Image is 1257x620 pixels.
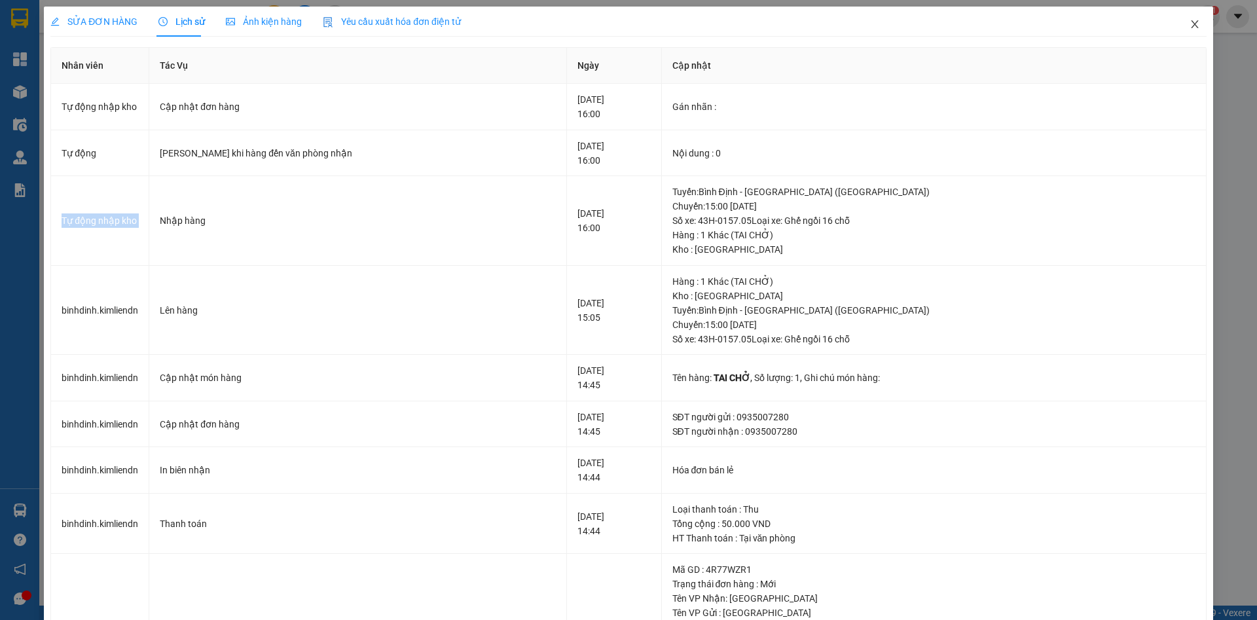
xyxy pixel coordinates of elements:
span: TAI CHỞ [714,373,750,383]
div: Nhập hàng [160,213,556,228]
div: Gán nhãn : [672,100,1195,114]
div: Cập nhật món hàng [160,371,556,385]
span: Lịch sử [158,16,205,27]
div: [DATE] 14:45 [577,363,651,392]
div: Mã GD : 4R77WZR1 [672,562,1195,577]
div: Tuyến : Bình Định - [GEOGRAPHIC_DATA] ([GEOGRAPHIC_DATA]) Chuyến: 15:00 [DATE] Số xe: 43H-0157.05... [672,185,1195,228]
td: binhdinh.kimliendn [51,355,149,401]
div: Nội dung : 0 [672,146,1195,160]
div: Hàng : 1 Khác (TAI CHỞ) [672,228,1195,242]
div: [DATE] 14:44 [577,509,651,538]
div: [PERSON_NAME] khi hàng đến văn phòng nhận [160,146,556,160]
span: 1 [795,373,800,383]
div: Tổng cộng : 50.000 VND [672,517,1195,531]
div: Kho : [GEOGRAPHIC_DATA] [672,242,1195,257]
td: Tự động [51,130,149,177]
div: SĐT người nhận : 0935007280 [672,424,1195,439]
th: Nhân viên [51,48,149,84]
span: Yêu cầu xuất hóa đơn điện tử [323,16,461,27]
span: close [1190,19,1200,29]
div: Cập nhật đơn hàng [160,417,556,431]
div: In biên nhận [160,463,556,477]
div: Tên VP Gửi : [GEOGRAPHIC_DATA] [672,606,1195,620]
td: binhdinh.kimliendn [51,266,149,356]
div: [DATE] 14:44 [577,456,651,484]
span: picture [226,17,235,26]
td: binhdinh.kimliendn [51,447,149,494]
div: Hóa đơn bán lẻ [672,463,1195,477]
div: Lên hàng [160,303,556,318]
td: binhdinh.kimliendn [51,401,149,448]
td: binhdinh.kimliendn [51,494,149,555]
div: Thanh toán [160,517,556,531]
td: Tự động nhập kho [51,176,149,266]
div: Cập nhật đơn hàng [160,100,556,114]
div: Hàng : 1 Khác (TAI CHỞ) [672,274,1195,289]
th: Cập nhật [662,48,1207,84]
button: Close [1176,7,1213,43]
div: [DATE] 16:00 [577,92,651,121]
div: HT Thanh toán : Tại văn phòng [672,531,1195,545]
div: Loại thanh toán : Thu [672,502,1195,517]
img: icon [323,17,333,27]
div: Tuyến : Bình Định - [GEOGRAPHIC_DATA] ([GEOGRAPHIC_DATA]) Chuyến: 15:00 [DATE] Số xe: 43H-0157.05... [672,303,1195,346]
div: Kho : [GEOGRAPHIC_DATA] [672,289,1195,303]
span: edit [50,17,60,26]
span: SỬA ĐƠN HÀNG [50,16,137,27]
td: Tự động nhập kho [51,84,149,130]
div: Tên VP Nhận: [GEOGRAPHIC_DATA] [672,591,1195,606]
th: Ngày [567,48,662,84]
div: Trạng thái đơn hàng : Mới [672,577,1195,591]
span: clock-circle [158,17,168,26]
div: [DATE] 16:00 [577,206,651,235]
div: [DATE] 16:00 [577,139,651,168]
div: SĐT người gửi : 0935007280 [672,410,1195,424]
th: Tác Vụ [149,48,567,84]
span: Ảnh kiện hàng [226,16,302,27]
div: [DATE] 15:05 [577,296,651,325]
div: Tên hàng: , Số lượng: , Ghi chú món hàng: [672,371,1195,385]
div: [DATE] 14:45 [577,410,651,439]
